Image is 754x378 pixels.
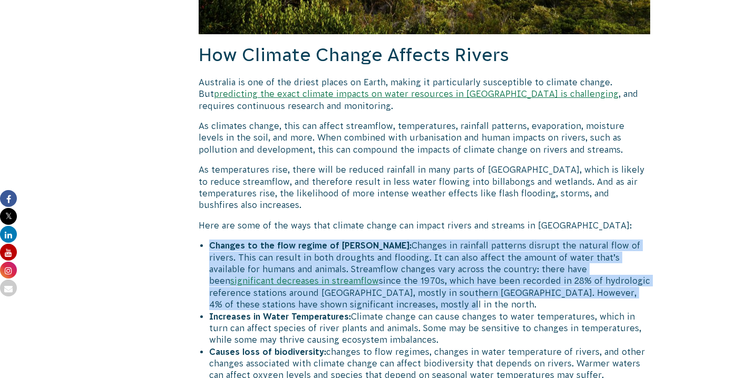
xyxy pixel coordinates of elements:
[209,311,651,346] li: Climate change can cause changes to water temperatures, which in turn can affect species of river...
[214,89,619,98] a: predicting the exact climate impacts on water resources in [GEOGRAPHIC_DATA] is challenging
[199,220,651,231] p: Here are some of the ways that climate change can impact rivers and streams in [GEOGRAPHIC_DATA]:
[199,164,651,211] p: As temperatures rise, there will be reduced rainfall in many parts of [GEOGRAPHIC_DATA], which is...
[209,240,651,310] li: Changes in rainfall patterns disrupt the natural flow of rivers. This can result in both droughts...
[209,347,326,356] strong: Causes loss of biodiversity:
[199,43,651,68] h2: How Climate Change Affects Rivers
[209,312,351,321] strong: Increases in Water Temperatures:
[209,241,412,250] strong: Changes to the flow regime of [PERSON_NAME]:
[230,276,379,285] a: significant decreases in streamflow
[199,76,651,112] p: Australia is one of the driest places on Earth, making it particularly susceptible to climate cha...
[199,120,651,155] p: As climates change, this can affect streamflow, temperatures, rainfall patterns, evaporation, moi...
